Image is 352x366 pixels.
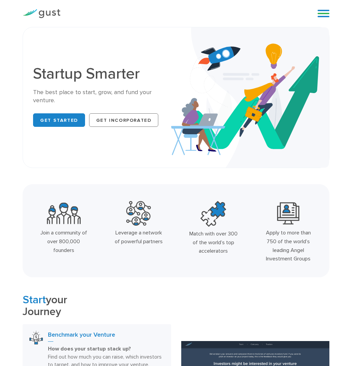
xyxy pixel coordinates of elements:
h1: Startup Smarter [33,66,171,82]
div: Join a community of over 800,000 founders [38,228,89,254]
div: The best place to start, grow, and fund your venture. [33,88,171,105]
img: Leading Angel Investment [277,201,299,226]
img: Gust Logo [23,9,60,18]
h2: your Journey [23,294,171,318]
div: Match with over 300 of the world’s top accelerators [188,229,239,255]
img: Community Founders [47,201,81,226]
img: Top Accelerators [200,201,226,227]
a: Get Incorporated [89,113,159,127]
img: Benchmark Your Venture [29,331,43,344]
h3: Benchmark your Venture [48,331,164,342]
img: Startup Smarter Hero [171,27,329,168]
span: Start [23,293,46,306]
div: Leverage a network of powerful partners [113,228,164,246]
strong: How does your startup stack up? [48,345,131,352]
a: Get Started [33,113,85,127]
div: Apply to more than 750 of the world’s leading Angel Investment Groups [262,228,314,263]
img: Powerful Partners [126,201,151,226]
